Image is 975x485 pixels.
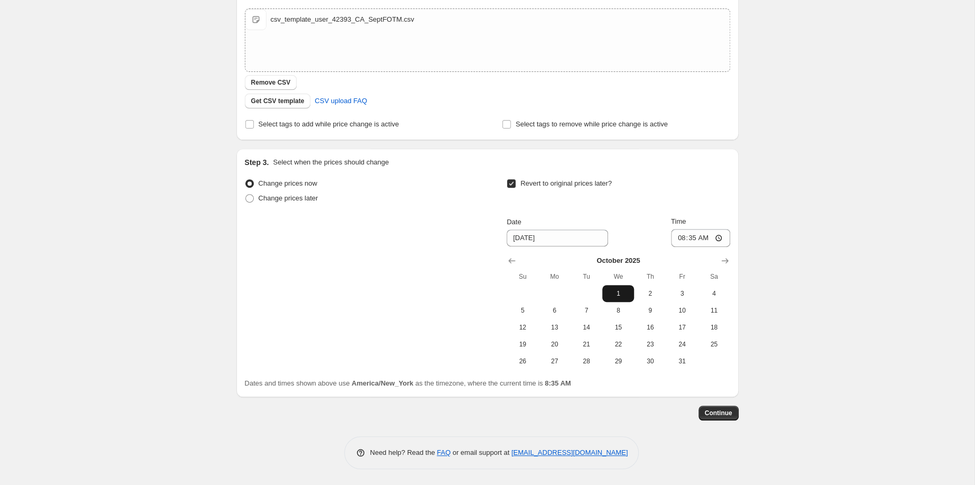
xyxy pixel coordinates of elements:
span: 21 [575,340,598,349]
button: Show previous month, September 2025 [504,253,519,268]
span: Tu [575,272,598,281]
span: 19 [511,340,534,349]
span: 5 [511,306,534,315]
span: Change prices now [259,179,317,187]
span: Get CSV template [251,97,305,105]
button: Monday October 13 2025 [539,319,571,336]
button: Saturday October 4 2025 [698,285,730,302]
button: Friday October 3 2025 [666,285,698,302]
span: Revert to original prices later? [520,179,612,187]
span: 22 [606,340,630,349]
th: Saturday [698,268,730,285]
span: or email support at [450,449,511,456]
span: Change prices later [259,194,318,202]
span: 11 [702,306,725,315]
input: 12:00 [671,229,730,247]
button: Continue [698,406,739,420]
button: Sunday October 12 2025 [507,319,538,336]
button: Thursday October 9 2025 [634,302,666,319]
button: Wednesday October 8 2025 [602,302,634,319]
span: 12 [511,323,534,332]
button: Sunday October 26 2025 [507,353,538,370]
button: Thursday October 23 2025 [634,336,666,353]
span: Remove CSV [251,78,291,87]
span: 31 [670,357,694,365]
span: 6 [543,306,566,315]
span: Dates and times shown above use as the timezone, where the current time is [245,379,571,387]
button: Tuesday October 7 2025 [571,302,602,319]
span: 17 [670,323,694,332]
th: Wednesday [602,268,634,285]
th: Thursday [634,268,666,285]
button: Tuesday October 14 2025 [571,319,602,336]
button: Wednesday October 1 2025 [602,285,634,302]
span: 28 [575,357,598,365]
button: Sunday October 5 2025 [507,302,538,319]
span: Sa [702,272,725,281]
th: Monday [539,268,571,285]
span: Mo [543,272,566,281]
span: 1 [606,289,630,298]
button: Monday October 6 2025 [539,302,571,319]
span: 9 [638,306,661,315]
button: Friday October 10 2025 [666,302,698,319]
span: 18 [702,323,725,332]
b: 8:35 AM [545,379,571,387]
span: 23 [638,340,661,349]
span: 2 [638,289,661,298]
button: Get CSV template [245,94,311,108]
input: 9/1/2025 [507,230,608,246]
button: Monday October 27 2025 [539,353,571,370]
span: 14 [575,323,598,332]
button: Friday October 17 2025 [666,319,698,336]
span: 15 [606,323,630,332]
span: 25 [702,340,725,349]
th: Tuesday [571,268,602,285]
span: Need help? Read the [370,449,437,456]
span: 26 [511,357,534,365]
span: 24 [670,340,694,349]
span: Su [511,272,534,281]
span: 3 [670,289,694,298]
button: Friday October 31 2025 [666,353,698,370]
th: Friday [666,268,698,285]
span: 8 [606,306,630,315]
button: Remove CSV [245,75,297,90]
span: 29 [606,357,630,365]
span: We [606,272,630,281]
span: 4 [702,289,725,298]
span: Select tags to add while price change is active [259,120,399,128]
span: 7 [575,306,598,315]
span: Select tags to remove while price change is active [516,120,668,128]
span: Fr [670,272,694,281]
button: Thursday October 2 2025 [634,285,666,302]
span: Time [671,217,686,225]
button: Friday October 24 2025 [666,336,698,353]
span: 16 [638,323,661,332]
button: Wednesday October 22 2025 [602,336,634,353]
button: Saturday October 18 2025 [698,319,730,336]
button: Thursday October 30 2025 [634,353,666,370]
h2: Step 3. [245,157,269,168]
button: Tuesday October 28 2025 [571,353,602,370]
div: csv_template_user_42393_CA_SeptFOTM.csv [271,14,415,25]
span: Date [507,218,521,226]
a: CSV upload FAQ [308,93,373,109]
button: Monday October 20 2025 [539,336,571,353]
span: 20 [543,340,566,349]
span: CSV upload FAQ [315,96,367,106]
span: Th [638,272,661,281]
button: Wednesday October 29 2025 [602,353,634,370]
button: Thursday October 16 2025 [634,319,666,336]
span: 27 [543,357,566,365]
button: Wednesday October 15 2025 [602,319,634,336]
button: Saturday October 25 2025 [698,336,730,353]
a: FAQ [437,449,450,456]
span: Continue [705,409,732,417]
b: America/New_York [352,379,413,387]
button: Saturday October 11 2025 [698,302,730,319]
button: Show next month, November 2025 [718,253,732,268]
button: Sunday October 19 2025 [507,336,538,353]
th: Sunday [507,268,538,285]
span: 10 [670,306,694,315]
